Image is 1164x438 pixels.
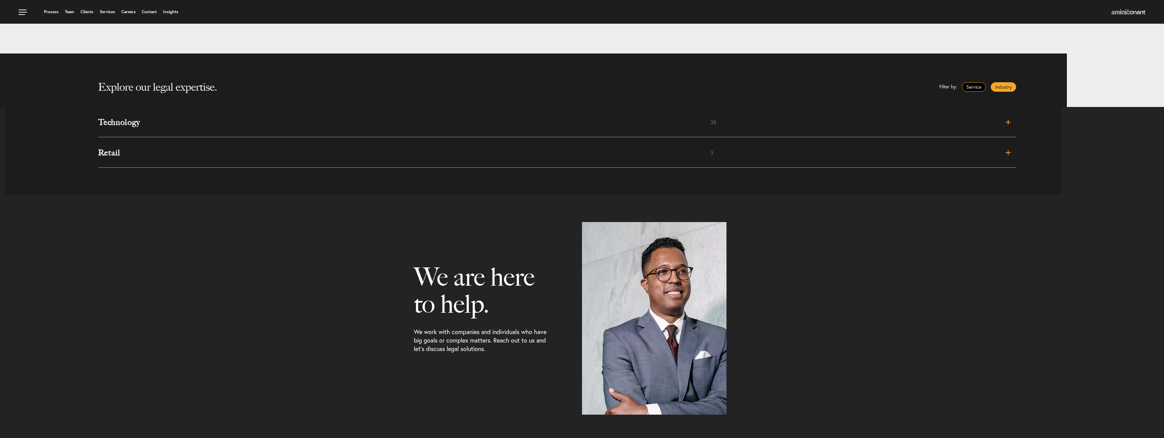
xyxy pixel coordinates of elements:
[142,10,157,14] a: Contact
[582,222,726,415] img: interstitial-services-1.jpg
[962,82,986,92] a: Service
[939,82,957,92] span: Filter by:
[163,10,178,14] a: Insights
[98,137,1016,168] a: Retail3
[414,263,548,317] h3: We are here to help.
[414,317,548,367] p: We work with companies and individuals who have big goals or complex matters. Reach out to us and...
[44,10,59,14] a: Process
[98,107,1016,137] a: Technology38
[1112,9,1145,15] img: Amini & Conant
[100,10,115,14] a: Services
[710,119,863,125] span: 38
[98,118,710,126] h3: Technology
[98,149,710,157] h3: Retail
[991,82,1016,92] a: Industry
[81,10,93,14] a: Clients
[1112,10,1145,15] a: Home
[65,10,74,14] a: Team
[98,81,217,93] h2: Explore our legal expertise.
[121,10,136,14] a: Careers
[710,150,863,155] span: 3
